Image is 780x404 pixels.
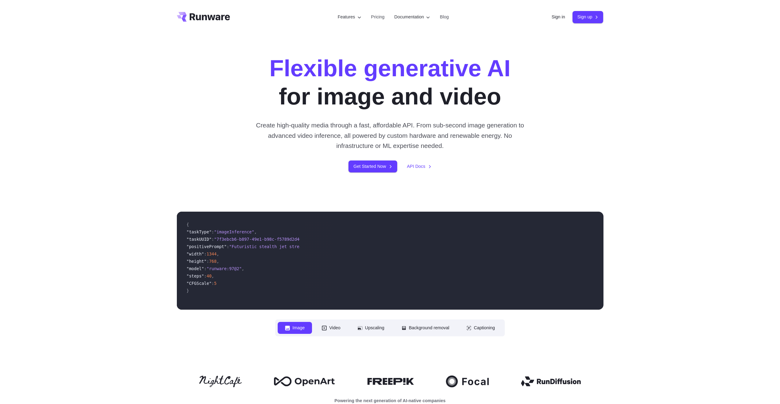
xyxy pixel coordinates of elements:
[217,251,219,256] span: ,
[350,322,392,334] button: Upscaling
[214,281,217,286] span: 5
[338,13,361,21] label: Features
[254,229,257,234] span: ,
[211,274,214,278] span: ,
[459,322,502,334] button: Captioning
[552,13,565,21] a: Sign in
[394,13,430,21] label: Documentation
[214,237,310,242] span: "7f3ebcb6-b897-49e1-b98c-f5789d2d40d7"
[229,244,458,249] span: "Futuristic stealth jet streaking through a neon-lit cityscape with glowing purple exhaust"
[187,259,207,264] span: "height"
[209,259,217,264] span: 768
[187,244,227,249] span: "positivePrompt"
[187,222,189,227] span: {
[242,266,244,271] span: ,
[348,160,397,172] a: Get Started Now
[187,288,189,293] span: }
[187,237,212,242] span: "taskUUID"
[204,266,207,271] span: :
[253,120,527,151] p: Create high-quality media through a fast, affordable API. From sub-second image generation to adv...
[226,244,229,249] span: :
[314,322,348,334] button: Video
[278,322,312,334] button: Image
[187,281,212,286] span: "CFGScale"
[440,13,449,21] a: Blog
[204,251,207,256] span: :
[187,266,204,271] span: "model"
[214,229,254,234] span: "imageInference"
[407,163,432,170] a: API Docs
[211,229,214,234] span: :
[187,274,204,278] span: "steps"
[187,229,212,234] span: "taskType"
[207,274,211,278] span: 40
[371,13,385,21] a: Pricing
[207,259,209,264] span: :
[269,55,511,81] strong: Flexible generative AI
[204,274,207,278] span: :
[269,54,511,110] h1: for image and video
[394,322,457,334] button: Background removal
[217,259,219,264] span: ,
[573,11,603,23] a: Sign up
[211,237,214,242] span: :
[187,251,204,256] span: "width"
[207,251,217,256] span: 1344
[177,12,230,22] a: Go to /
[211,281,214,286] span: :
[207,266,242,271] span: "runware:97@2"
